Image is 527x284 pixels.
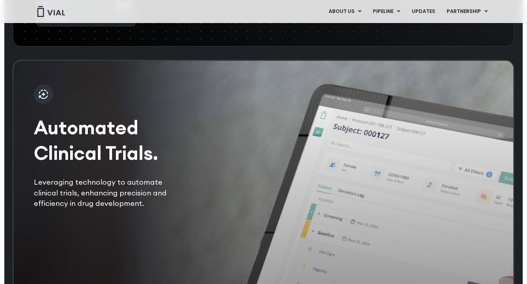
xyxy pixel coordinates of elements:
p: Leveraging technology to automate clinical trials, enhancing precision and efficiency in drug dev... [34,177,184,208]
a: ABOUT USMenu Toggle [323,5,367,18]
a: UPDATES [406,5,441,18]
h2: Automated Clinical Trials. [34,115,184,166]
a: PIPELINEMenu Toggle [367,5,406,18]
a: PARTNERSHIPMenu Toggle [441,5,494,18]
img: Vial Logo [37,6,66,17]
